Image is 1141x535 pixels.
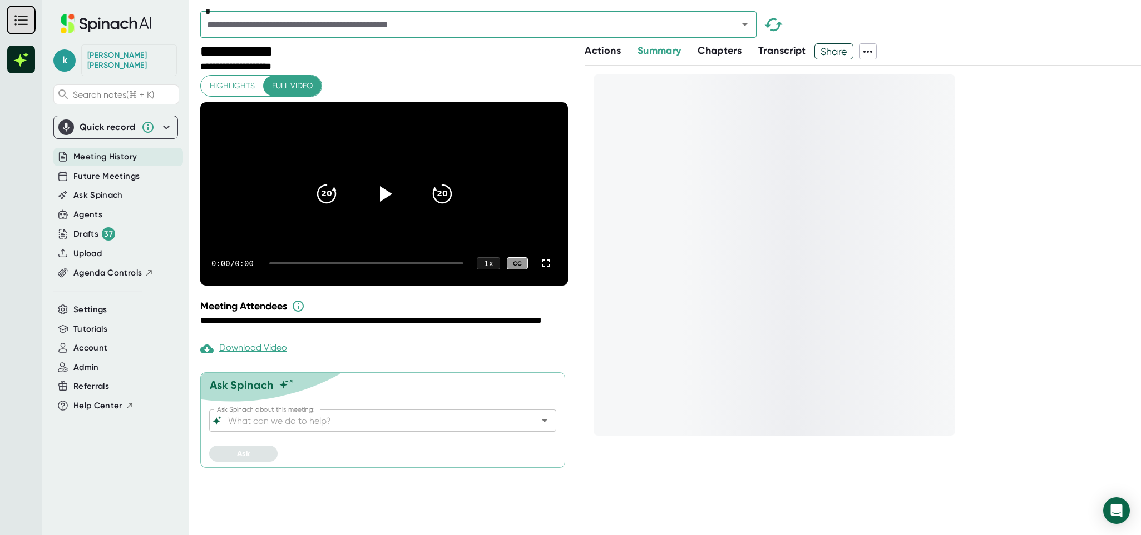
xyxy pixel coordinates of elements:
button: Tutorials [73,323,107,336]
div: Quick record [80,122,136,133]
div: 0:00 / 0:00 [211,259,256,268]
span: Agenda Controls [73,267,142,279]
span: Summary [638,44,681,57]
button: Open [537,413,552,428]
span: Search notes (⌘ + K) [73,89,154,100]
div: Open Intercom Messenger [1103,497,1130,524]
button: Full video [263,76,322,96]
button: Settings [73,303,107,316]
button: Agents [73,208,102,221]
div: Drafts [73,227,115,241]
span: Transcript [758,44,806,57]
button: Upload [73,247,102,260]
button: Account [73,342,107,354]
button: Drafts 37 [73,227,115,241]
div: 37 [102,227,115,241]
span: Ask [237,449,250,458]
button: Share [814,43,854,59]
div: Ask Spinach [210,378,274,392]
span: Help Center [73,399,122,412]
span: Highlights [210,79,255,93]
button: Agenda Controls [73,267,154,279]
button: Future Meetings [73,170,140,183]
button: Open [737,17,753,32]
div: Karin Sharon [87,51,171,70]
button: Meeting History [73,151,137,163]
button: Ask [209,446,278,462]
button: Highlights [201,76,264,96]
span: k [53,49,76,72]
span: Chapters [698,44,742,57]
div: Download Video [200,342,287,356]
div: Meeting Attendees [200,299,571,313]
button: Transcript [758,43,806,58]
button: Summary [638,43,681,58]
button: Ask Spinach [73,189,123,202]
span: Actions [585,44,620,57]
div: CC [507,257,528,270]
button: Actions [585,43,620,58]
input: What can we do to help? [226,413,520,428]
span: Full video [272,79,313,93]
div: Quick record [58,116,173,138]
button: Help Center [73,399,134,412]
button: Chapters [698,43,742,58]
button: Referrals [73,380,109,393]
div: 1 x [477,257,500,269]
button: Admin [73,361,99,374]
span: Share [815,42,853,61]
